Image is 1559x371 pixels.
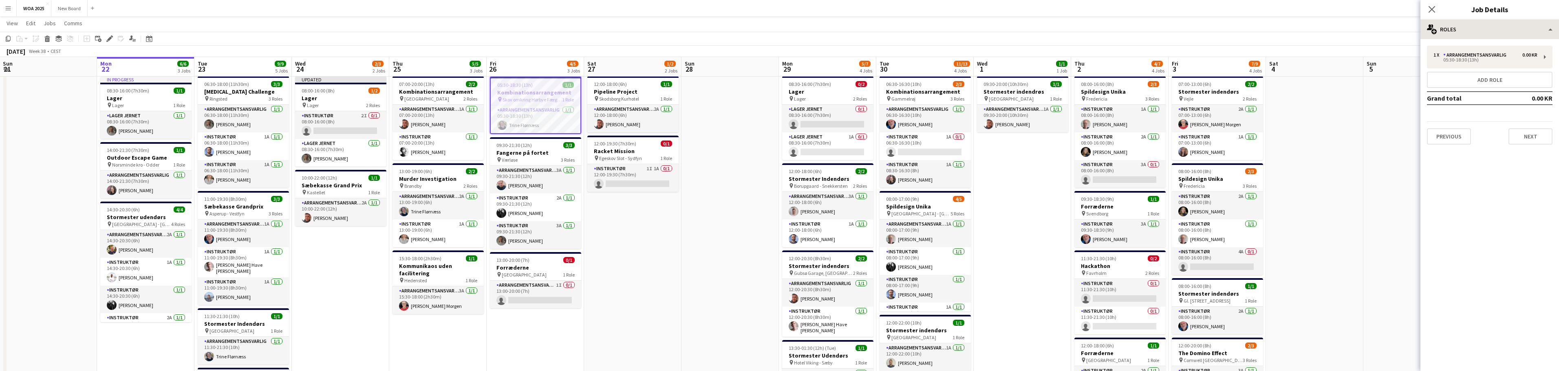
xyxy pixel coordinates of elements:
[891,211,950,217] span: [GEOGRAPHIC_DATA] - [GEOGRAPHIC_DATA]
[1086,270,1107,276] span: Favrholm
[100,142,192,198] app-job-card: 14:00-21:30 (7h30m)1/1Outdoor Escape Game Norsminde kro - Odder1 RoleArrangementsansvarlig1/114:0...
[880,343,971,371] app-card-role: Arrangementsansvarlig1A1/112:00-22:00 (10h)[PERSON_NAME]
[1081,81,1114,87] span: 08:00-16:00 (8h)
[368,189,380,195] span: 1 Role
[856,81,867,87] span: 0/2
[1178,283,1211,289] span: 08:00-16:00 (8h)
[209,96,227,102] span: Ringsted
[491,105,580,133] app-card-role: Arrangementsansvarlig1/105:30-18:30 (13h)Trine Flørnæss
[1148,196,1159,202] span: 1/1
[1145,270,1159,276] span: 2 Roles
[171,221,185,227] span: 4 Roles
[789,81,831,87] span: 08:30-16:00 (7h30m)
[1074,279,1166,307] app-card-role: Instruktør0/111:30-21:30 (10h)
[491,89,580,96] h3: Kombinationsarrangement
[1172,278,1263,334] div: 08:00-16:00 (8h)1/1Stormester indendørs Gl. [STREET_ADDRESS]1 RoleInstruktør2A1/108:00-16:00 (8h)...
[587,76,679,132] div: 12:00-18:00 (6h)1/1Pipeline Project Skodsborg Kurhotel1 RoleArrangementsansvarlig2A1/112:00-18:00...
[198,132,289,160] app-card-role: Instruktør1A1/106:30-18:00 (11h30m)[PERSON_NAME]
[1050,81,1062,87] span: 1/1
[1172,76,1263,160] app-job-card: 07:00-13:00 (6h)2/2Stormester indendørs Vejle2 RolesInstruktør2A1/107:00-13:00 (6h)[PERSON_NAME] ...
[1074,76,1166,188] app-job-card: 08:00-16:00 (8h)2/3Spildesign Unika Fredericia3 RolesInstruktør1A1/108:00-16:00 (8h)[PERSON_NAME]...
[587,164,679,192] app-card-role: Instruktør1I1A0/112:00-19:30 (7h30m)
[307,189,325,195] span: Kastellet
[1148,81,1159,87] span: 2/3
[1081,196,1114,202] span: 09:30-18:30 (9h)
[393,175,484,182] h3: Murder Investigation
[51,48,61,54] div: CEST
[880,76,971,188] app-job-card: 06:30-16:30 (10h)2/3Kombinationsarrangement Gammelrøj3 RolesArrangementsansvarlig1/106:30-16:30 (...
[404,277,427,283] span: Hedensted
[100,213,192,221] h3: Stormester udendørs
[100,76,192,139] div: In progress08:30-16:00 (7h30m)1/1Lager Lager1 RoleLager Jernet1/108:30-16:00 (7h30m)[PERSON_NAME]
[107,147,149,153] span: 14:00-21:30 (7h30m)
[1427,72,1552,88] button: Add role
[880,315,971,371] app-job-card: 12:00-22:00 (10h)1/1Stormester indendørs [GEOGRAPHIC_DATA]1 RoleArrangementsansvarlig1A1/112:00-2...
[1172,192,1263,220] app-card-role: Instruktør2A1/108:00-16:00 (8h)[PERSON_NAME]
[100,111,192,139] app-card-role: Lager Jernet1/108:30-16:00 (7h30m)[PERSON_NAME]
[198,88,289,95] h3: [MEDICAL_DATA] Challenge
[1074,250,1166,334] div: 11:30-21:30 (10h)0/2Hackathon Favrholm2 RolesInstruktør0/111:30-21:30 (10h) Instruktør0/111:30-21...
[789,255,831,261] span: 12:00-20:30 (8h30m)
[17,0,51,16] button: WOA 2025
[1443,52,1510,58] div: Arrangementsansvarlig
[490,221,581,249] app-card-role: Instruktør3A1/109:30-21:30 (12h)[PERSON_NAME]
[198,277,289,305] app-card-role: Instruktør1A1/111:00-19:30 (8h30m)[PERSON_NAME]
[503,97,562,103] span: Skov omkring Hørbye Færgekro
[855,360,867,366] span: 1 Role
[886,81,922,87] span: 06:30-16:30 (10h)
[1147,211,1159,217] span: 1 Role
[1245,81,1257,87] span: 2/2
[660,155,672,161] span: 1 Role
[1420,4,1559,15] h3: Job Details
[1172,220,1263,247] app-card-role: Instruktør1/108:00-16:00 (8h)[PERSON_NAME]
[393,286,484,314] app-card-role: Arrangementsansvarlig3A1/115:30-18:00 (2h30m)[PERSON_NAME] Morgen
[100,94,192,102] h3: Lager
[269,211,282,217] span: 3 Roles
[198,308,289,364] app-job-card: 11:30-21:30 (10h)1/1Stormester Indendørs [GEOGRAPHIC_DATA]1 RoleArrangementsansvarlig1/111:30-21:...
[587,136,679,192] app-job-card: 12:00-19:30 (7h30m)0/1Racket Mission Egeskov Slot - Sydfyn1 RoleInstruktør1I1A0/112:00-19:30 (7h30m)
[782,163,873,247] app-job-card: 12:00-18:00 (6h)2/2Stormester Indendørs Borupgaard - Snekkersten2 RolesArrangementsansvarlig3A1/1...
[660,96,672,102] span: 1 Role
[594,81,627,87] span: 12:00-18:00 (6h)
[1178,81,1211,87] span: 07:00-13:00 (6h)
[100,258,192,285] app-card-role: Instruktør1A1/114:30-20:30 (6h)[PERSON_NAME]
[302,175,337,181] span: 10:00-22:00 (12h)
[880,275,971,303] app-card-role: Instruktør1/108:00-17:00 (9h)[PERSON_NAME]
[794,270,853,276] span: Gubsø Garage, [GEOGRAPHIC_DATA]
[856,255,867,261] span: 2/2
[496,142,532,148] span: 09:30-21:30 (12h)
[23,18,39,29] a: Edit
[366,102,380,108] span: 2 Roles
[782,76,873,160] app-job-card: 08:30-16:00 (7h30m)0/2Lager Lager2 RolesLager Jernet0/108:30-16:00 (7h30m) Lager Jernet1A0/108:30...
[490,76,581,134] app-job-card: 05:30-18:30 (13h)1/1Kombinationsarrangement Skov omkring Hørbye Færgekro1 RoleArrangementsansvarl...
[782,88,873,95] h3: Lager
[7,47,25,55] div: [DATE]
[1184,357,1243,363] span: Comwell [GEOGRAPHIC_DATA]
[490,281,581,308] app-card-role: Arrangementsansvarlig1I0/113:00-20:00 (7h)
[794,96,806,102] span: Lager
[1184,96,1193,102] span: Vejle
[1420,20,1559,39] div: Roles
[271,313,282,319] span: 1/1
[490,137,581,249] app-job-card: 09:30-21:30 (12h)3/3Fangerne på fortet Værløse3 RolesArrangementsansvarlig3A1/109:30-21:30 (12h)[...
[100,202,192,322] app-job-card: 14:30-20:30 (6h)4/4Stormester udendørs [GEOGRAPHIC_DATA] - [GEOGRAPHIC_DATA]4 RolesArrangementsan...
[100,285,192,313] app-card-role: Instruktør1/114:30-20:30 (6h)[PERSON_NAME]
[1172,132,1263,160] app-card-role: Instruktør1A1/107:00-13:00 (6h)[PERSON_NAME]
[880,105,971,132] app-card-role: Arrangementsansvarlig1/106:30-16:30 (10h)[PERSON_NAME]
[1074,349,1166,357] h3: Forræderne
[466,168,477,174] span: 2/2
[393,76,484,160] app-job-card: 07:00-20:00 (13h)2/2Kombinationsarrangement [GEOGRAPHIC_DATA]2 RolesArrangementsansvarlig1A1/107:...
[174,206,185,213] span: 4/4
[209,211,245,217] span: Asperup - Vestfyn
[989,96,1034,102] span: [GEOGRAPHIC_DATA]
[1508,128,1552,145] button: Next
[886,320,922,326] span: 12:00-22:00 (10h)
[40,18,59,29] a: Jobs
[782,279,873,307] app-card-role: Arrangementsansvarlig1/112:00-20:30 (8h30m)[PERSON_NAME]
[463,183,477,189] span: 2 Roles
